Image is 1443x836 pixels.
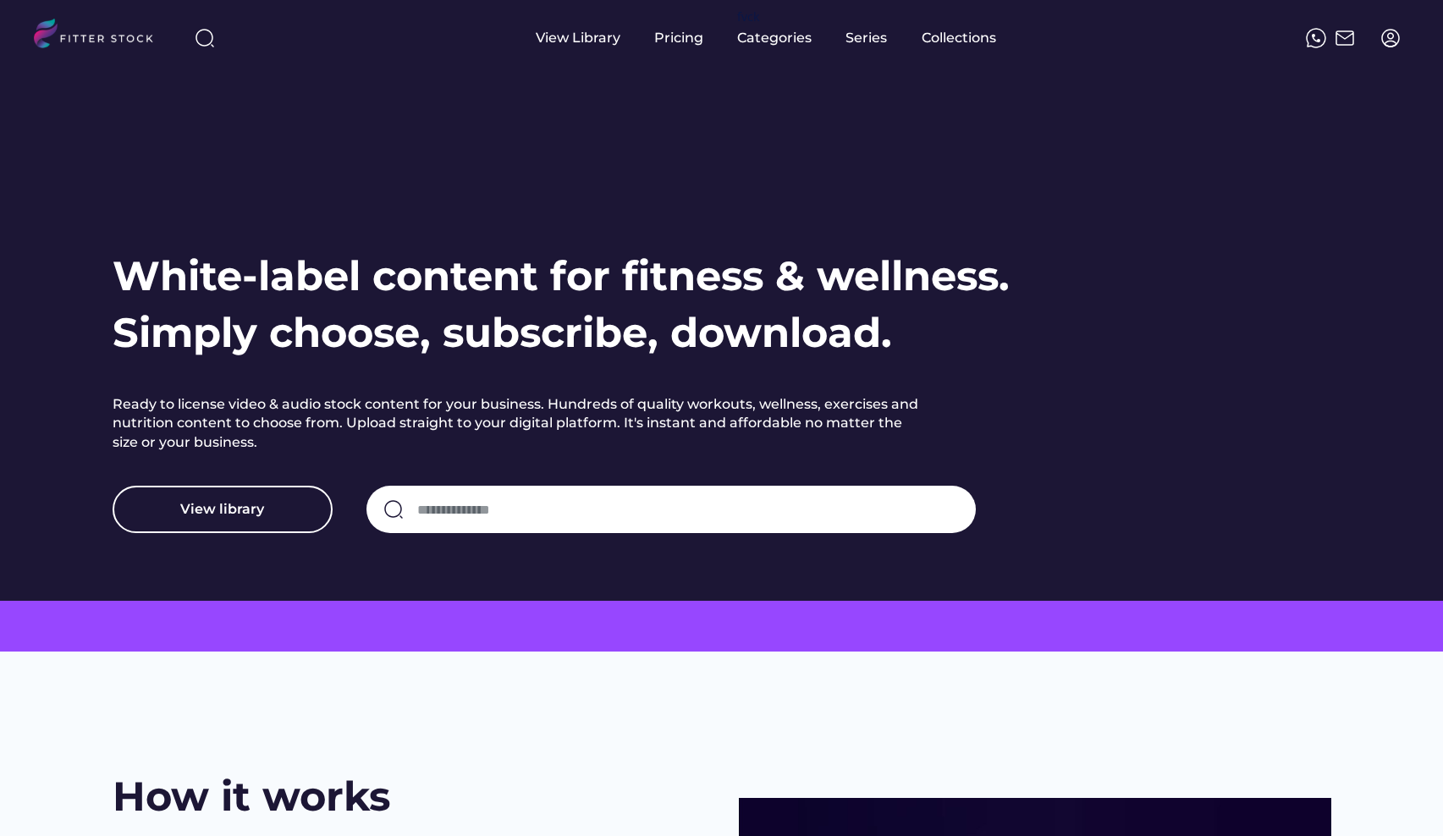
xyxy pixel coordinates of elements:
h2: How it works [113,768,390,825]
div: View Library [536,29,620,47]
h2: Ready to license video & audio stock content for your business. Hundreds of quality workouts, wel... [113,395,925,452]
img: profile-circle.svg [1380,28,1401,48]
img: meteor-icons_whatsapp%20%281%29.svg [1306,28,1326,48]
div: fvck [737,8,759,25]
div: Pricing [654,29,703,47]
img: LOGO.svg [34,19,168,53]
img: search-normal.svg [383,499,404,520]
div: Collections [922,29,996,47]
div: Series [845,29,888,47]
button: View library [113,486,333,533]
img: Frame%2051.svg [1335,28,1355,48]
div: Categories [737,29,812,47]
h1: White-label content for fitness & wellness. Simply choose, subscribe, download. [113,248,1010,361]
img: search-normal%203.svg [195,28,215,48]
